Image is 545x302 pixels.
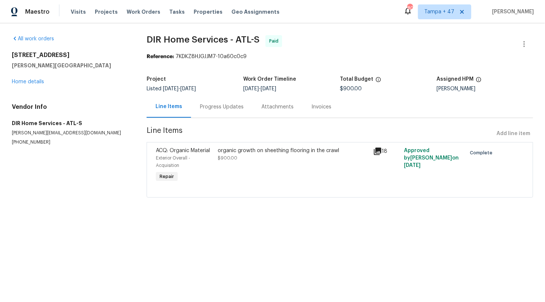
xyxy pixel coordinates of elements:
[147,53,533,60] div: 7KDKZ8HJGJJM7-10a60c0c9
[157,173,177,180] span: Repair
[404,163,421,168] span: [DATE]
[156,156,190,168] span: Exterior Overall - Acquisition
[156,148,210,153] span: ACQ: Organic Material
[407,4,412,12] div: 809
[194,8,223,16] span: Properties
[147,127,494,141] span: Line Items
[12,62,129,69] h5: [PERSON_NAME][GEOGRAPHIC_DATA]
[200,103,244,111] div: Progress Updates
[243,86,259,91] span: [DATE]
[373,147,400,156] div: 18
[127,8,160,16] span: Work Orders
[12,139,129,145] p: [PHONE_NUMBER]
[218,147,369,154] div: organic growth on sheething flooring in the crawl
[12,79,44,84] a: Home details
[95,8,118,16] span: Projects
[12,120,129,127] h5: DIR Home Services - ATL-S
[243,77,296,82] h5: Work Order Timeline
[437,86,533,91] div: [PERSON_NAME]
[163,86,178,91] span: [DATE]
[476,77,482,86] span: The hpm assigned to this work order.
[231,8,280,16] span: Geo Assignments
[489,8,534,16] span: [PERSON_NAME]
[180,86,196,91] span: [DATE]
[156,103,182,110] div: Line Items
[147,35,260,44] span: DIR Home Services - ATL-S
[25,8,50,16] span: Maestro
[340,86,362,91] span: $900.00
[311,103,331,111] div: Invoices
[163,86,196,91] span: -
[375,77,381,86] span: The total cost of line items that have been proposed by Opendoor. This sum includes line items th...
[147,86,196,91] span: Listed
[12,36,54,41] a: All work orders
[269,37,281,45] span: Paid
[147,54,174,59] b: Reference:
[437,77,474,82] h5: Assigned HPM
[261,103,294,111] div: Attachments
[169,9,185,14] span: Tasks
[218,156,238,160] span: $900.00
[71,8,86,16] span: Visits
[12,51,129,59] h2: [STREET_ADDRESS]
[12,130,129,136] p: [PERSON_NAME][EMAIL_ADDRESS][DOMAIN_NAME]
[470,149,495,157] span: Complete
[147,77,166,82] h5: Project
[340,77,373,82] h5: Total Budget
[404,148,459,168] span: Approved by [PERSON_NAME] on
[243,86,276,91] span: -
[261,86,276,91] span: [DATE]
[12,103,129,111] h4: Vendor Info
[424,8,454,16] span: Tampa + 47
